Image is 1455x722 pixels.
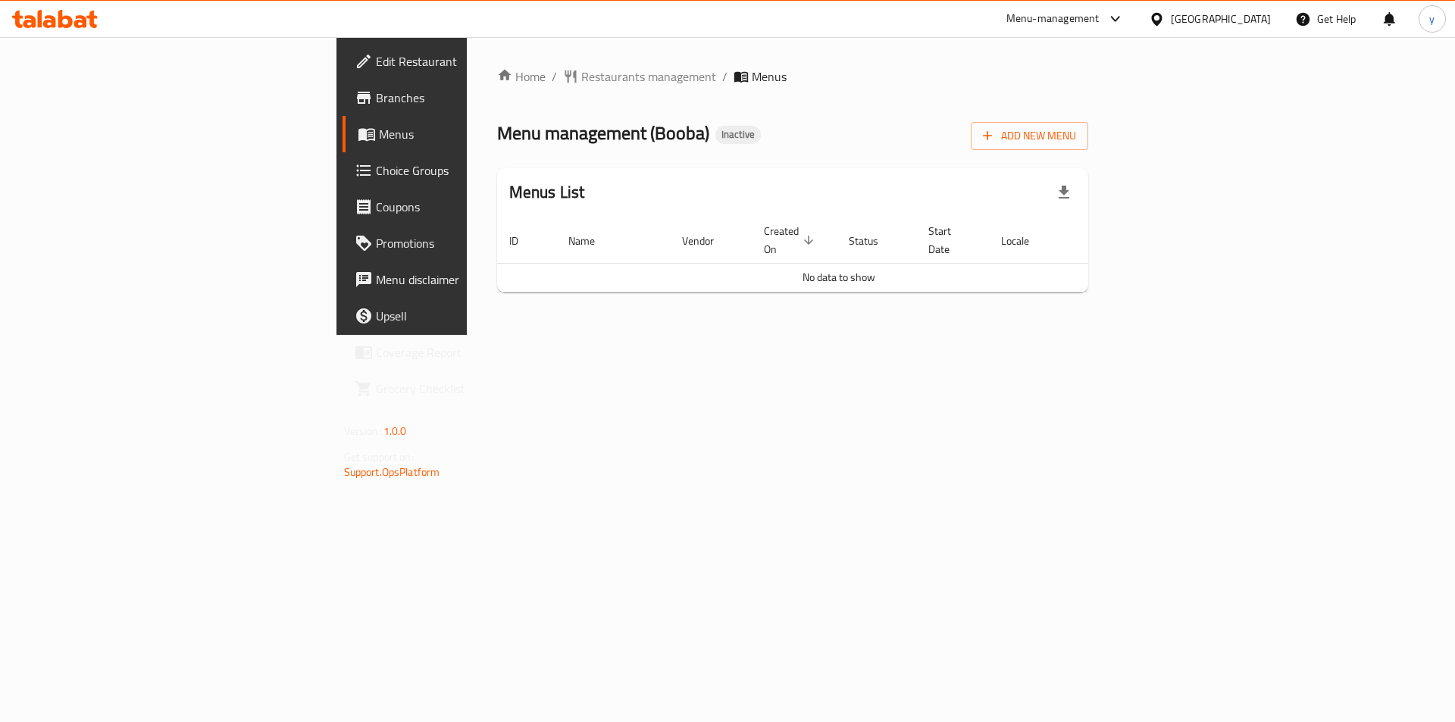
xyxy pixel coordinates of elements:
[497,67,1089,86] nav: breadcrumb
[971,122,1088,150] button: Add New Menu
[715,128,761,141] span: Inactive
[343,334,580,370] a: Coverage Report
[376,161,568,180] span: Choice Groups
[376,307,568,325] span: Upsell
[343,116,580,152] a: Menus
[849,232,898,250] span: Status
[682,232,734,250] span: Vendor
[568,232,615,250] span: Name
[497,116,709,150] span: Menu management ( Booba )
[343,189,580,225] a: Coupons
[376,52,568,70] span: Edit Restaurant
[1171,11,1271,27] div: [GEOGRAPHIC_DATA]
[928,222,971,258] span: Start Date
[752,67,787,86] span: Menus
[563,67,716,86] a: Restaurants management
[497,217,1181,292] table: enhanced table
[343,370,580,407] a: Grocery Checklist
[343,298,580,334] a: Upsell
[376,198,568,216] span: Coupons
[581,67,716,86] span: Restaurants management
[376,89,568,107] span: Branches
[376,270,568,289] span: Menu disclaimer
[343,152,580,189] a: Choice Groups
[803,267,875,287] span: No data to show
[343,261,580,298] a: Menu disclaimer
[343,225,580,261] a: Promotions
[379,125,568,143] span: Menus
[1006,10,1100,28] div: Menu-management
[715,126,761,144] div: Inactive
[1429,11,1435,27] span: y
[509,232,538,250] span: ID
[722,67,727,86] li: /
[1046,174,1082,211] div: Export file
[344,421,381,441] span: Version:
[344,462,440,482] a: Support.OpsPlatform
[376,380,568,398] span: Grocery Checklist
[343,43,580,80] a: Edit Restaurant
[343,80,580,116] a: Branches
[764,222,818,258] span: Created On
[376,234,568,252] span: Promotions
[1001,232,1049,250] span: Locale
[383,421,407,441] span: 1.0.0
[983,127,1076,145] span: Add New Menu
[376,343,568,361] span: Coverage Report
[1067,217,1181,264] th: Actions
[509,181,585,204] h2: Menus List
[344,447,414,467] span: Get support on:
